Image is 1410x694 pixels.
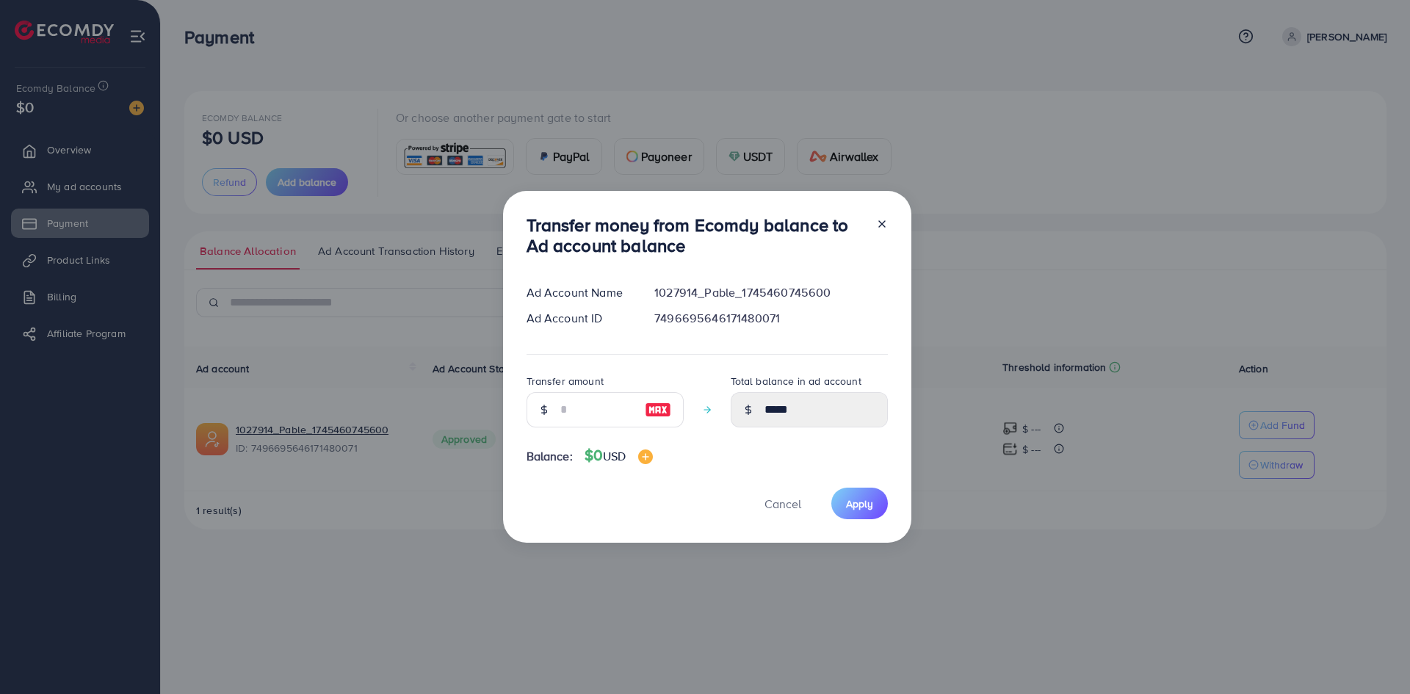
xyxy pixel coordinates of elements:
[643,310,899,327] div: 7496695646171480071
[515,310,643,327] div: Ad Account ID
[746,488,820,519] button: Cancel
[603,448,626,464] span: USD
[831,488,888,519] button: Apply
[846,496,873,511] span: Apply
[527,374,604,388] label: Transfer amount
[638,449,653,464] img: image
[1348,628,1399,683] iframe: Chat
[527,214,864,257] h3: Transfer money from Ecomdy balance to Ad account balance
[643,284,899,301] div: 1027914_Pable_1745460745600
[731,374,861,388] label: Total balance in ad account
[515,284,643,301] div: Ad Account Name
[645,401,671,419] img: image
[764,496,801,512] span: Cancel
[527,448,573,465] span: Balance:
[585,447,653,465] h4: $0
